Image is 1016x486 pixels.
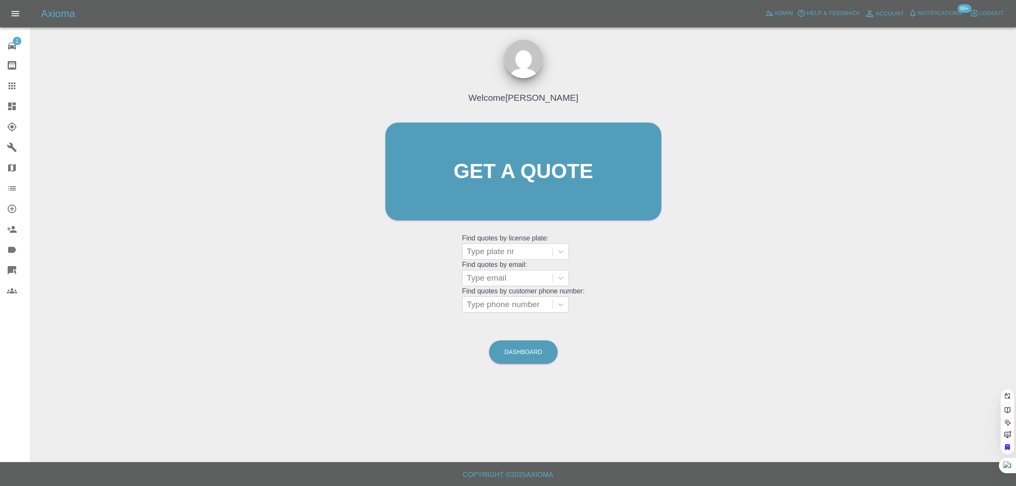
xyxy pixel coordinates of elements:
span: 99+ [958,4,971,13]
a: Account [862,7,906,20]
span: Account [876,9,904,19]
span: Notifications [918,9,962,18]
span: Help & Feedback [806,9,860,18]
span: 1 [13,37,21,45]
h5: Axioma [41,7,75,20]
button: Notifications [906,7,964,20]
button: Logout [968,7,1006,20]
h4: Welcome [PERSON_NAME] [469,91,578,104]
button: Open drawer [5,3,26,24]
a: Get a quote [385,123,661,220]
a: Admin [763,7,795,20]
h6: Copyright © 2025 Axioma [7,469,1009,481]
grid: Find quotes by customer phone number: [462,287,585,313]
span: Logout [979,9,1004,18]
grid: Find quotes by license plate: [462,234,585,260]
button: Help & Feedback [795,7,862,20]
a: Dashboard [489,340,558,364]
img: ... [504,40,543,78]
grid: Find quotes by email: [462,261,585,286]
span: Admin [774,9,793,18]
